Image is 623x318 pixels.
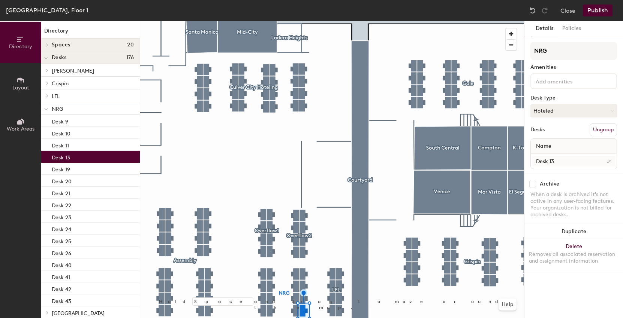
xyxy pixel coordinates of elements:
[52,296,71,305] p: Desk 43
[52,128,70,137] p: Desk 10
[52,68,94,74] span: [PERSON_NAME]
[52,106,63,112] span: NRG
[52,93,60,100] span: LFL
[41,27,140,39] h1: Directory
[52,224,71,233] p: Desk 24
[590,123,617,136] button: Ungroup
[529,7,536,14] img: Undo
[524,239,623,272] button: DeleteRemoves all associated reservation and assignment information
[541,7,548,14] img: Redo
[499,299,517,311] button: Help
[52,140,69,149] p: Desk 11
[532,156,615,166] input: Unnamed desk
[52,310,105,317] span: [GEOGRAPHIC_DATA]
[52,188,70,197] p: Desk 21
[126,55,134,61] span: 176
[127,42,134,48] span: 20
[52,55,66,61] span: Desks
[52,248,71,257] p: Desk 26
[52,212,71,221] p: Desk 23
[52,176,72,185] p: Desk 20
[52,116,68,125] p: Desk 9
[583,4,613,16] button: Publish
[532,140,555,153] span: Name
[530,64,617,70] div: Amenities
[52,42,70,48] span: Spaces
[540,181,559,187] div: Archive
[9,43,32,50] span: Directory
[530,95,617,101] div: Desk Type
[12,85,29,91] span: Layout
[558,21,586,36] button: Policies
[530,191,617,218] div: When a desk is archived it's not active in any user-facing features. Your organization is not bil...
[534,76,602,85] input: Add amenities
[530,104,617,117] button: Hoteled
[52,200,71,209] p: Desk 22
[52,260,72,269] p: Desk 40
[531,21,558,36] button: Details
[52,164,70,173] p: Desk 19
[7,126,34,132] span: Work Areas
[524,224,623,239] button: Duplicate
[530,127,545,133] div: Desks
[52,80,69,87] span: Crispin
[6,6,88,15] div: [GEOGRAPHIC_DATA], Floor 1
[52,152,70,161] p: Desk 13
[529,251,619,265] div: Removes all associated reservation and assignment information
[52,284,71,293] p: Desk 42
[52,236,71,245] p: Desk 25
[560,4,575,16] button: Close
[52,272,70,281] p: Desk 41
